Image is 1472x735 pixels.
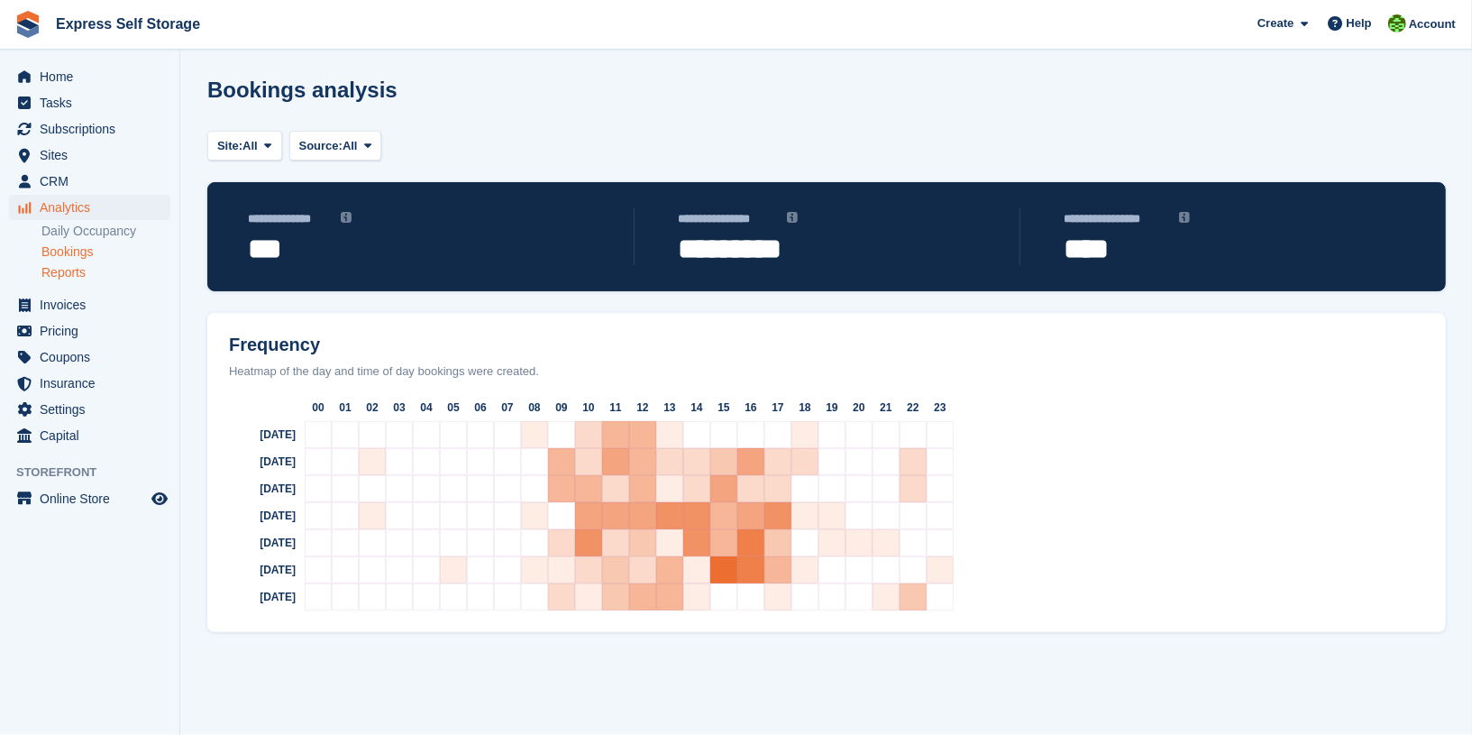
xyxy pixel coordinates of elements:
[846,394,873,421] div: 20
[629,394,656,421] div: 12
[41,223,170,240] a: Daily Occupancy
[413,394,440,421] div: 04
[9,486,170,511] a: menu
[40,318,148,344] span: Pricing
[40,292,148,317] span: Invoices
[215,502,305,529] div: [DATE]
[341,212,352,223] img: icon-info-grey-7440780725fd019a000dd9b08b2336e03edf1995a4989e88bcd33f0948082b44.svg
[40,371,148,396] span: Insurance
[602,394,629,421] div: 11
[9,423,170,448] a: menu
[764,394,791,421] div: 17
[1388,14,1406,32] img: Sonia Shah
[927,394,954,421] div: 23
[467,394,494,421] div: 06
[9,292,170,317] a: menu
[41,243,170,261] a: Bookings
[40,64,148,89] span: Home
[217,137,242,155] span: Site:
[1347,14,1372,32] span: Help
[9,169,170,194] a: menu
[49,9,207,39] a: Express Self Storage
[215,363,1439,381] div: Heatmap of the day and time of day bookings were created.
[332,394,359,421] div: 01
[40,345,148,370] span: Coupons
[40,142,148,168] span: Sites
[710,394,737,421] div: 15
[289,131,382,161] button: Source: All
[818,394,846,421] div: 19
[207,78,398,102] h1: Bookings analysis
[40,423,148,448] span: Capital
[343,137,358,155] span: All
[215,529,305,556] div: [DATE]
[40,90,148,115] span: Tasks
[521,394,548,421] div: 08
[16,464,179,482] span: Storefront
[40,169,148,194] span: CRM
[359,394,386,421] div: 02
[9,90,170,115] a: menu
[1179,212,1190,223] img: icon-info-grey-7440780725fd019a000dd9b08b2336e03edf1995a4989e88bcd33f0948082b44.svg
[386,394,413,421] div: 03
[215,556,305,583] div: [DATE]
[9,371,170,396] a: menu
[215,448,305,475] div: [DATE]
[9,142,170,168] a: menu
[791,394,818,421] div: 18
[299,137,343,155] span: Source:
[14,11,41,38] img: stora-icon-8386f47178a22dfd0bd8f6a31ec36ba5ce8667c1dd55bd0f319d3a0aa187defe.svg
[873,394,900,421] div: 21
[40,397,148,422] span: Settings
[683,394,710,421] div: 14
[40,486,148,511] span: Online Store
[40,116,148,142] span: Subscriptions
[242,137,258,155] span: All
[787,212,798,223] img: icon-info-grey-7440780725fd019a000dd9b08b2336e03edf1995a4989e88bcd33f0948082b44.svg
[40,195,148,220] span: Analytics
[215,475,305,502] div: [DATE]
[900,394,927,421] div: 22
[207,131,282,161] button: Site: All
[9,116,170,142] a: menu
[215,583,305,611] div: [DATE]
[305,394,332,421] div: 00
[575,394,602,421] div: 10
[494,394,521,421] div: 07
[149,488,170,510] a: Preview store
[215,335,1439,355] h2: Frequency
[9,195,170,220] a: menu
[9,397,170,422] a: menu
[9,64,170,89] a: menu
[9,345,170,370] a: menu
[9,318,170,344] a: menu
[41,264,170,281] a: Reports
[440,394,467,421] div: 05
[215,421,305,448] div: [DATE]
[548,394,575,421] div: 09
[1257,14,1294,32] span: Create
[1409,15,1456,33] span: Account
[737,394,764,421] div: 16
[656,394,683,421] div: 13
